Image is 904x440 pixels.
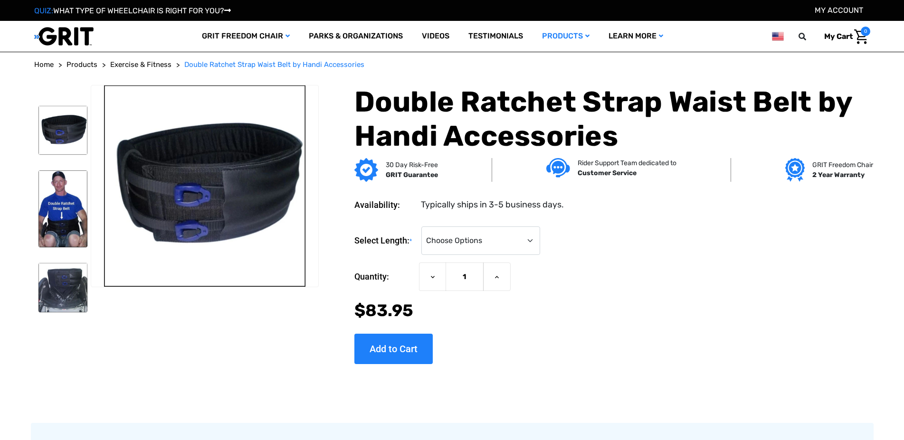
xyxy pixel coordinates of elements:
[354,85,870,153] h1: Double Ratchet Strap Waist Belt by Handi Accessories
[533,21,599,52] a: Products
[772,30,783,42] img: us.png
[803,27,817,47] input: Search
[110,60,171,69] span: Exercise & Fitness
[34,59,870,70] nav: Breadcrumb
[38,263,88,312] img: Double Ratchet Strap Waist Belt by Handi Accessories
[38,170,88,247] img: Double Ratchet Strap Waist Belt by Handi Accessories
[386,160,438,170] p: 30 Day Risk-Free
[184,59,364,70] a: Double Ratchet Strap Waist Belt by Handi Accessories
[354,262,414,291] label: Quantity:
[34,27,94,46] img: GRIT All-Terrain Wheelchair and Mobility Equipment
[785,158,805,182] img: Grit freedom
[67,59,97,70] a: Products
[38,106,88,155] img: Double Ratchet Strap Waist Belt by Handi Accessories
[354,226,417,255] label: Select Length:
[824,32,853,41] span: My Cart
[184,60,364,69] span: Double Ratchet Strap Waist Belt by Handi Accessories
[299,21,412,52] a: Parks & Organizations
[386,171,438,179] strong: GRIT Guarantee
[192,21,299,52] a: GRIT Freedom Chair
[812,160,873,170] p: GRIT Freedom Chair
[354,198,414,211] dt: Availability:
[34,59,54,70] a: Home
[861,27,870,36] span: 0
[354,334,433,364] input: Add to Cart
[578,169,637,177] strong: Customer Service
[354,300,413,320] span: $83.95
[817,27,870,47] a: Cart with 0 items
[34,6,53,15] span: QUIZ:
[578,158,676,168] p: Rider Support Team dedicated to
[34,6,231,15] a: QUIZ:WHAT TYPE OF WHEELCHAIR IS RIGHT FOR YOU?
[812,171,865,179] strong: 2 Year Warranty
[854,29,868,44] img: Cart
[459,21,533,52] a: Testimonials
[815,6,863,15] a: Account
[546,158,570,178] img: Customer service
[34,60,54,69] span: Home
[354,158,378,182] img: GRIT Guarantee
[110,59,171,70] a: Exercise & Fitness
[421,198,564,211] dd: Typically ships in 3-5 business days.
[412,21,459,52] a: Videos
[67,60,97,69] span: Products
[599,21,673,52] a: Learn More
[91,85,318,287] img: Double Ratchet Strap Waist Belt by Handi Accessories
